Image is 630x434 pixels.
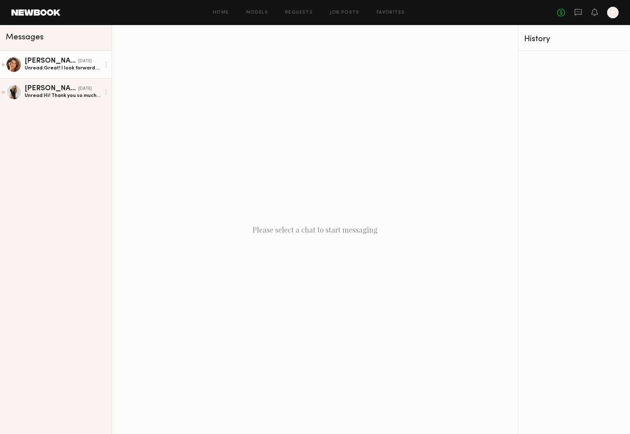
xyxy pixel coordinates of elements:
div: Unread: Great! I look forward to it [25,65,101,72]
div: [DATE] [78,58,92,65]
a: Job Posts [330,10,359,15]
div: Unread: Hi! Thank you so much for reaching out. This works perfect because I will be in [GEOGRAPH... [25,92,101,99]
a: Favorites [377,10,405,15]
div: [PERSON_NAME] [25,85,78,92]
div: Please select a chat to start messaging [112,25,518,434]
a: F [607,7,619,18]
div: History [524,35,624,43]
a: Home [213,10,229,15]
a: Models [246,10,268,15]
div: [DATE] [78,86,92,92]
div: [PERSON_NAME] [25,58,78,65]
span: Messages [6,33,44,42]
a: Requests [285,10,313,15]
